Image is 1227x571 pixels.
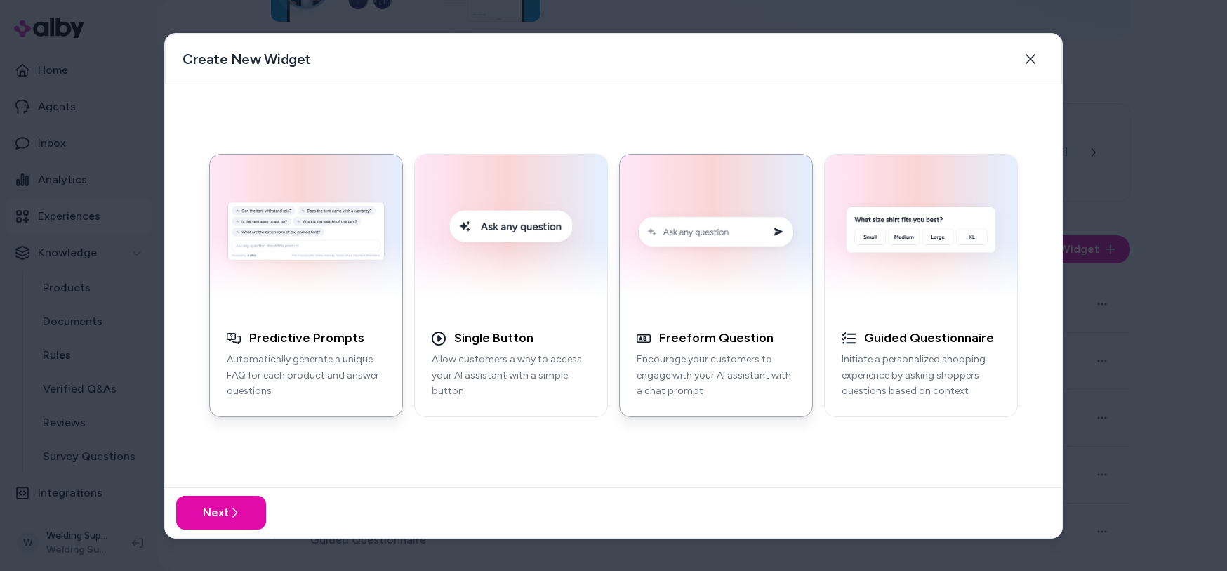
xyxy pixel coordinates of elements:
h3: Single Button [454,330,533,346]
h3: Freeform Question [659,330,774,346]
h2: Create New Widget [183,49,311,69]
img: Generative Q&A Example [218,163,394,305]
button: AI Initial Question ExampleGuided QuestionnaireInitiate a personalized shopping experience by ask... [824,154,1018,417]
h3: Predictive Prompts [249,330,364,346]
button: Generative Q&A ExamplePredictive PromptsAutomatically generate a unique FAQ for each product and ... [209,154,403,417]
img: AI Initial Question Example [833,163,1009,305]
p: Initiate a personalized shopping experience by asking shoppers questions based on context [842,352,1000,400]
button: Conversation Prompt ExampleFreeform QuestionEncourage your customers to engage with your AI assis... [619,154,813,417]
img: Single Button Embed Example [423,163,599,305]
img: Conversation Prompt Example [628,163,804,305]
h3: Guided Questionnaire [864,330,994,346]
button: Single Button Embed ExampleSingle ButtonAllow customers a way to access your AI assistant with a ... [414,154,608,417]
p: Allow customers a way to access your AI assistant with a simple button [432,352,590,400]
p: Encourage your customers to engage with your AI assistant with a chat prompt [637,352,795,400]
button: Next [176,496,266,530]
p: Automatically generate a unique FAQ for each product and answer questions [227,352,385,400]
